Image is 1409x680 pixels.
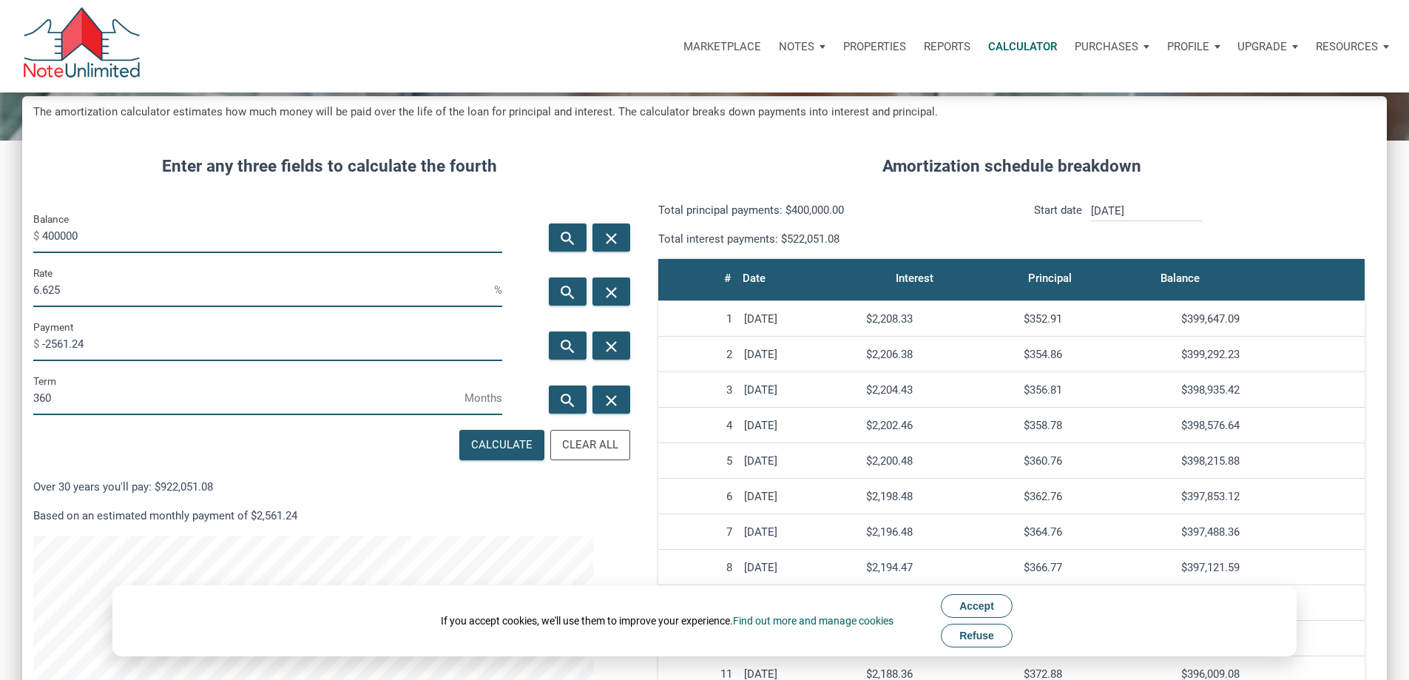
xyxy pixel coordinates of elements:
[1181,312,1359,326] div: $399,647.09
[592,331,630,360] button: close
[33,382,464,415] input: Term
[1024,312,1169,326] div: $352.91
[603,337,621,355] i: close
[549,223,587,252] button: search
[1024,454,1169,468] div: $360.76
[1028,268,1072,289] div: Principal
[471,437,533,454] div: Calculate
[744,525,854,539] div: [DATE]
[959,600,994,612] span: Accept
[866,383,1012,397] div: $2,204.43
[22,7,141,85] img: NoteUnlimited
[744,490,854,503] div: [DATE]
[1024,490,1169,503] div: $362.76
[866,525,1012,539] div: $2,196.48
[744,454,854,468] div: [DATE]
[603,391,621,409] i: close
[959,630,994,642] span: Refuse
[603,229,621,247] i: close
[834,24,915,69] a: Properties
[1237,40,1287,53] p: Upgrade
[683,40,761,53] p: Marketplace
[33,104,1376,121] h5: The amortization calculator estimates how much money will be paid over the life of the loan for p...
[1181,348,1359,361] div: $399,292.23
[664,348,732,361] div: 2
[744,348,854,361] div: [DATE]
[562,437,618,454] div: Clear All
[549,386,587,414] button: search
[441,613,893,628] div: If you accept cookies, we'll use them to improve your experience.
[1181,383,1359,397] div: $398,935.42
[549,331,587,360] button: search
[1181,525,1359,539] div: $397,488.36
[1024,561,1169,574] div: $366.77
[770,24,834,69] button: Notes
[1024,383,1169,397] div: $356.81
[603,283,621,301] i: close
[744,312,854,326] div: [DATE]
[658,230,1000,248] p: Total interest payments: $522,051.08
[558,229,576,247] i: search
[743,268,766,289] div: Date
[896,268,933,289] div: Interest
[1066,24,1158,69] button: Purchases
[494,278,502,302] span: %
[1024,419,1169,432] div: $358.78
[549,277,587,306] button: search
[979,24,1066,69] a: Calculator
[33,318,73,336] label: Payment
[866,454,1012,468] div: $2,200.48
[988,40,1057,53] p: Calculator
[1024,525,1169,539] div: $364.76
[33,154,625,179] h4: Enter any three fields to calculate the fourth
[33,210,69,228] label: Balance
[33,224,42,248] span: $
[664,561,732,574] div: 8
[592,223,630,252] button: close
[915,24,979,69] button: Reports
[558,283,576,301] i: search
[33,332,42,356] span: $
[941,594,1013,618] button: Accept
[1307,24,1398,69] button: Resources
[843,40,906,53] p: Properties
[1024,348,1169,361] div: $354.86
[744,419,854,432] div: [DATE]
[1075,40,1138,53] p: Purchases
[1181,561,1359,574] div: $397,121.59
[664,490,732,503] div: 6
[33,478,625,496] p: Over 30 years you'll pay: $922,051.08
[941,624,1013,647] button: Refuse
[464,386,502,410] span: Months
[1181,419,1359,432] div: $398,576.64
[866,419,1012,432] div: $2,202.46
[1158,24,1229,69] button: Profile
[1316,40,1378,53] p: Resources
[550,430,630,460] button: Clear All
[866,561,1012,574] div: $2,194.47
[1034,201,1082,248] p: Start date
[1229,24,1307,69] button: Upgrade
[33,264,53,282] label: Rate
[33,274,494,307] input: Rate
[1181,490,1359,503] div: $397,853.12
[658,201,1000,219] p: Total principal payments: $400,000.00
[744,383,854,397] div: [DATE]
[866,490,1012,503] div: $2,198.48
[675,24,770,69] button: Marketplace
[1181,454,1359,468] div: $398,215.88
[779,40,814,53] p: Notes
[866,348,1012,361] div: $2,206.38
[592,277,630,306] button: close
[647,154,1376,179] h4: Amortization schedule breakdown
[744,561,854,574] div: [DATE]
[42,328,502,361] input: Payment
[592,386,630,414] button: close
[664,312,732,326] div: 1
[866,312,1012,326] div: $2,208.33
[558,337,576,355] i: search
[664,525,732,539] div: 7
